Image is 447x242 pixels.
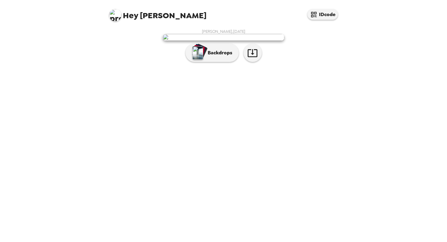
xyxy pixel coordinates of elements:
img: profile pic [109,9,121,21]
span: [PERSON_NAME] , [DATE] [202,29,245,34]
button: IDcode [307,9,338,20]
span: Hey [123,10,138,21]
img: user [163,34,284,41]
button: Backdrops [185,44,239,62]
span: [PERSON_NAME] [109,6,206,20]
p: Backdrops [205,49,232,56]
